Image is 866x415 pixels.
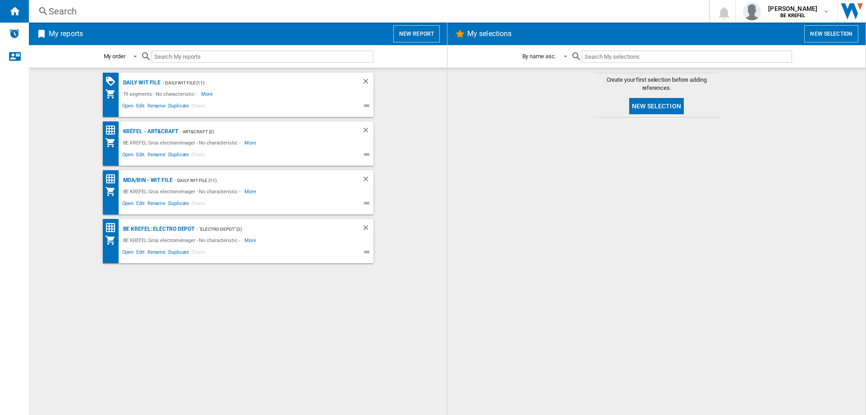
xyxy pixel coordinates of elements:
[135,102,146,112] span: Edit
[743,2,761,20] img: profile.jpg
[629,98,684,114] button: New selection
[135,248,146,259] span: Edit
[121,199,135,210] span: Open
[121,150,135,161] span: Open
[121,235,245,246] div: BE KREFEL:Gros electroménager - No characteristic -
[178,126,344,137] div: - Art&Craft (2)
[105,173,121,185] div: Price Matrix
[362,77,373,89] div: Delete
[190,199,206,210] span: Share
[105,222,121,233] div: Price Matrix
[105,76,121,87] div: PROMOTIONS Matrix
[167,102,190,112] span: Duplicate
[362,126,373,137] div: Delete
[465,25,513,42] h2: My selections
[105,89,121,99] div: My Assortment
[152,51,373,63] input: Search My reports
[121,102,135,112] span: Open
[121,137,245,148] div: BE KREFEL:Gros electroménager - No characteristic -
[522,53,556,60] div: By name asc.
[244,186,258,197] span: More
[161,77,343,89] div: - Daily WIT file (11)
[121,186,245,197] div: BE KREFEL:Gros electroménager - No characteristic -
[135,150,146,161] span: Edit
[121,175,173,186] div: MDA/BIN - WIT file
[135,199,146,210] span: Edit
[244,137,258,148] span: More
[146,248,167,259] span: Rename
[121,126,178,137] div: Krëfel - Art&Craft
[121,89,202,99] div: 19 segments - No characteristic -
[49,5,686,18] div: Search
[146,150,167,161] span: Rename
[146,199,167,210] span: Rename
[167,248,190,259] span: Duplicate
[167,150,190,161] span: Duplicate
[167,199,190,210] span: Duplicate
[190,102,206,112] span: Share
[393,25,440,42] button: New report
[804,25,858,42] button: New selection
[121,77,161,89] div: Daily WIT file
[194,224,343,235] div: - "Electro depot" (2)
[362,175,373,186] div: Delete
[582,51,792,63] input: Search My selections
[173,175,344,186] div: - Daily WIT file (11)
[594,76,720,92] span: Create your first selection before adding references.
[121,224,195,235] div: BE KREFEL: Electro depot
[780,13,805,19] b: BE KREFEL
[768,4,817,13] span: [PERSON_NAME]
[201,89,214,99] span: More
[105,125,121,136] div: Price Matrix
[105,137,121,148] div: My Assortment
[190,248,206,259] span: Share
[105,235,121,246] div: My Assortment
[244,235,258,246] span: More
[190,150,206,161] span: Share
[9,28,20,39] img: alerts-logo.svg
[121,248,135,259] span: Open
[146,102,167,112] span: Rename
[362,224,373,235] div: Delete
[105,186,121,197] div: My Assortment
[47,25,85,42] h2: My reports
[104,53,125,60] div: My order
